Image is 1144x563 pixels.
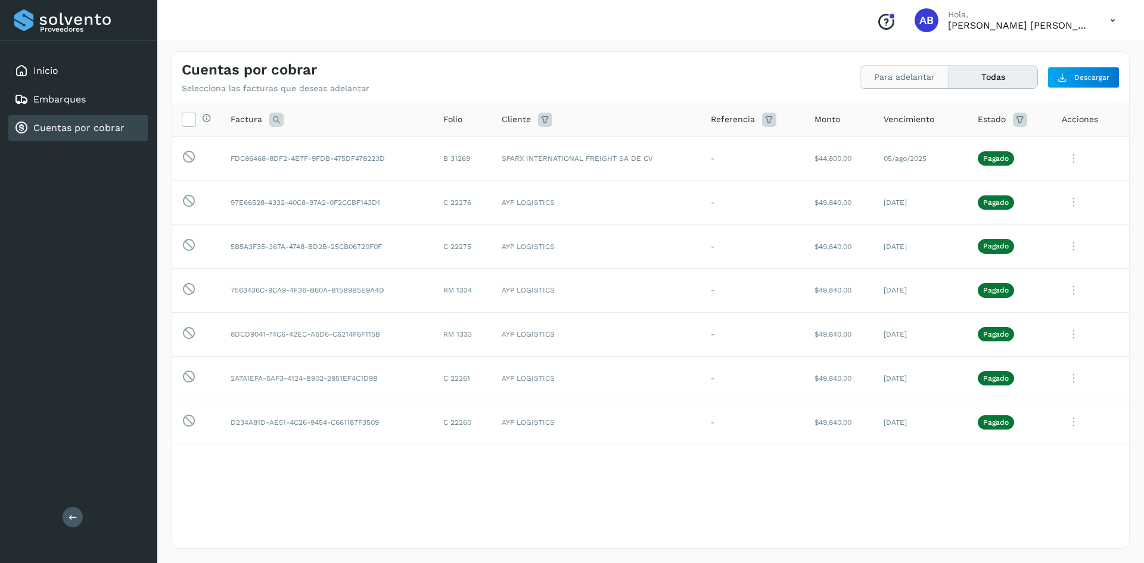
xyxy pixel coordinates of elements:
td: - [701,356,805,400]
td: 2A7A1EFA-5AF3-4124-B902-2951EF4C1D9B [221,356,434,400]
td: $44,800.00 [805,136,873,181]
td: - [701,400,805,444]
a: Cuentas por cobrar [33,122,125,133]
td: $49,840.00 [805,356,873,400]
td: $49,840.00 [805,268,873,312]
p: Pagado [983,330,1009,338]
td: [DATE] [874,181,968,225]
td: AYP LOGISTICS [492,312,701,356]
td: [DATE] [874,225,968,269]
p: Proveedores [40,25,143,33]
span: Monto [815,113,840,126]
td: [DATE] [874,268,968,312]
p: Pagado [983,198,1009,207]
td: [DATE] [874,356,968,400]
p: Pagado [983,154,1009,163]
td: C 22260 [434,400,492,444]
td: C 22275 [434,225,492,269]
a: Embarques [33,94,86,105]
td: AYP LOGISTICS [492,400,701,444]
span: Descargar [1074,72,1109,83]
span: Referencia [711,113,755,126]
span: Acciones [1062,113,1098,126]
p: Hola, [948,10,1091,20]
td: 7563436C-9CA9-4F36-B60A-B15B9B5E9A4D [221,268,434,312]
td: 5B5A3F35-367A-4748-BD2B-25CB06720F0F [221,225,434,269]
td: SPARX INTERNATIONAL FREIGHT SA DE CV [492,136,701,181]
td: $49,840.00 [805,225,873,269]
button: Todas [949,66,1037,88]
td: [DATE] [874,312,968,356]
td: RM 1333 [434,312,492,356]
td: 8DCD9041-74C6-42EC-A6D6-C6214F6F115B [221,312,434,356]
p: Pagado [983,418,1009,427]
td: C 22276 [434,181,492,225]
td: $49,840.00 [805,400,873,444]
td: $49,840.00 [805,312,873,356]
td: 97E66528-4332-40C8-97A2-0F2CCBF143D1 [221,181,434,225]
span: Folio [443,113,462,126]
span: Vencimiento [884,113,934,126]
span: Cliente [502,113,531,126]
td: $49,840.00 [805,181,873,225]
td: B 31269 [434,136,492,181]
td: AYP LOGISTICS [492,268,701,312]
a: Inicio [33,65,58,76]
td: 05/ago/2025 [874,136,968,181]
td: [DATE] [874,400,968,444]
span: Factura [231,113,262,126]
div: Embarques [8,86,148,113]
p: Pagado [983,286,1009,294]
td: RM 1334 [434,268,492,312]
td: D234A81D-AE51-4C26-9454-C661187F3509 [221,400,434,444]
td: C 22261 [434,356,492,400]
td: - [701,268,805,312]
td: - [701,225,805,269]
div: Inicio [8,58,148,84]
p: Pagado [983,242,1009,250]
td: - [701,136,805,181]
button: Descargar [1047,67,1120,88]
td: AYP LOGISTICS [492,356,701,400]
p: Pagado [983,374,1009,382]
td: - [701,312,805,356]
td: FDC86468-8DF2-4E7F-9FDB-475DF478223D [221,136,434,181]
div: Cuentas por cobrar [8,115,148,141]
td: AYP LOGISTICS [492,181,701,225]
p: Selecciona las facturas que deseas adelantar [182,83,369,94]
button: Para adelantar [860,66,949,88]
td: AYP LOGISTICS [492,225,701,269]
p: Ana Belén Acosta Cruz [948,20,1091,31]
span: Estado [978,113,1006,126]
h4: Cuentas por cobrar [182,61,317,79]
td: - [701,181,805,225]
